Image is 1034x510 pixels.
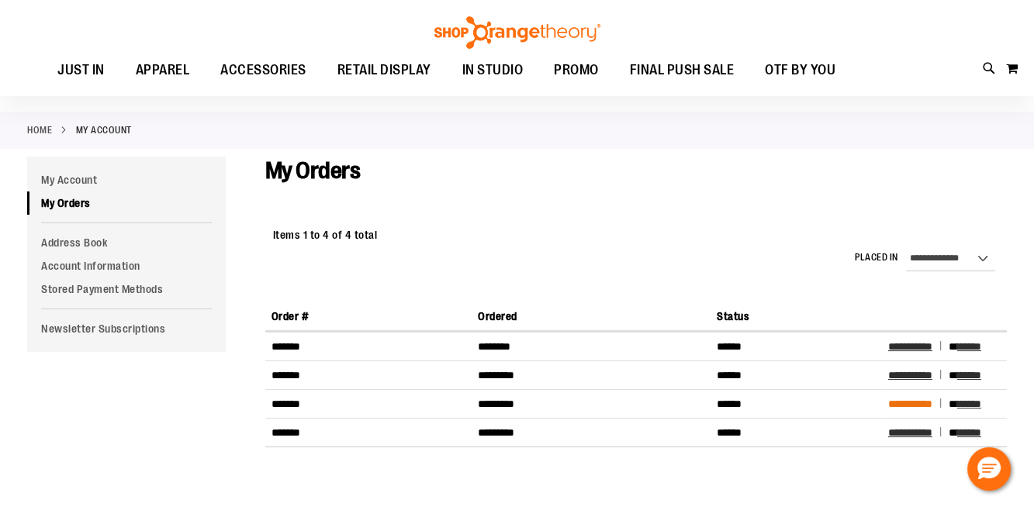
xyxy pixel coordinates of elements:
label: Placed in [855,251,898,264]
a: Address Book [27,231,226,254]
span: FINAL PUSH SALE [630,53,735,88]
img: Shop Orangetheory [432,16,603,49]
span: Items 1 to 4 of 4 total [273,229,378,241]
a: Newsletter Subscriptions [27,317,226,340]
span: PROMO [554,53,599,88]
a: Account Information [27,254,226,277]
span: OTF BY YOU [765,53,835,88]
strong: My Account [76,123,132,137]
span: RETAIL DISPLAY [337,53,431,88]
a: RETAIL DISPLAY [322,53,447,88]
a: PROMO [538,53,614,88]
a: APPAREL [120,53,206,88]
span: JUST IN [57,53,105,88]
th: Status [711,302,882,331]
a: My Orders [27,191,226,215]
a: My Account [27,168,226,191]
button: Hello, have a question? Let’s chat. [967,447,1011,491]
a: JUST IN [42,53,120,88]
a: Stored Payment Methods [27,277,226,301]
a: IN STUDIO [447,53,539,88]
a: ACCESSORIES [205,53,322,88]
a: Home [27,123,52,137]
span: APPAREL [136,53,190,88]
span: IN STUDIO [462,53,524,88]
a: OTF BY YOU [749,53,851,88]
a: FINAL PUSH SALE [614,53,750,88]
th: Ordered [472,302,711,331]
th: Order # [265,302,472,331]
span: ACCESSORIES [220,53,306,88]
span: My Orders [265,157,361,184]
